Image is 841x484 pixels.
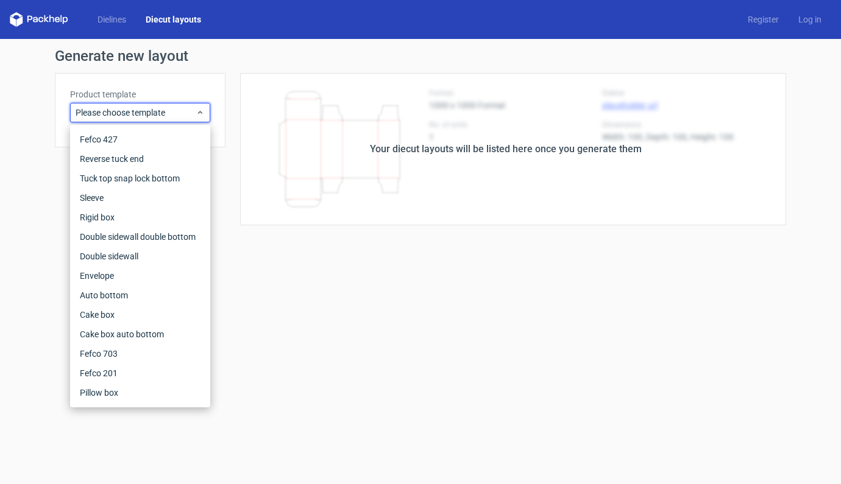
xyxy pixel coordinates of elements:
div: Cake box auto bottom [75,324,205,344]
div: Tuck top snap lock bottom [75,169,205,188]
a: Diecut layouts [136,13,211,26]
div: Fefco 201 [75,363,205,383]
div: Cake box [75,305,205,324]
span: Please choose template [76,107,196,119]
div: Rigid box [75,208,205,227]
a: Register [738,13,789,26]
div: Your diecut layouts will be listed here once you generate them [370,142,642,156]
label: Product template [70,88,210,100]
div: Reverse tuck end [75,149,205,169]
div: Fefco 427 [75,130,205,149]
a: Dielines [88,13,136,26]
div: Auto bottom [75,286,205,305]
div: Sleeve [75,188,205,208]
div: Fefco 703 [75,344,205,363]
div: Envelope [75,266,205,286]
a: Log in [789,13,831,26]
h1: Generate new layout [55,49,786,63]
div: Double sidewall [75,247,205,266]
div: Double sidewall double bottom [75,227,205,247]
div: Pillow box [75,383,205,402]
